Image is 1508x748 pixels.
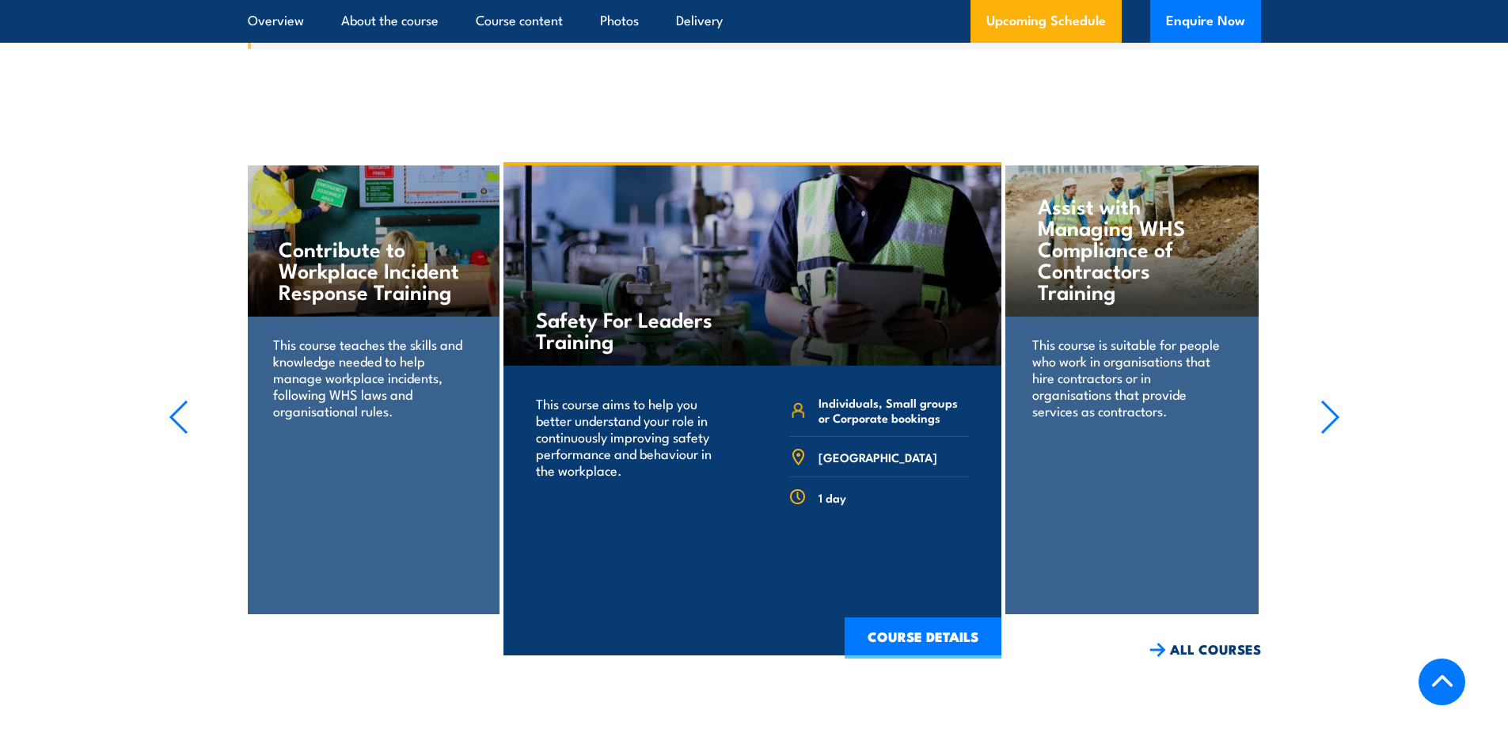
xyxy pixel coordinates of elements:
h4: Contribute to Workplace Incident Response Training [279,237,466,302]
a: COURSE DETAILS [845,617,1001,659]
a: ALL COURSES [1149,640,1261,659]
span: 1 day [819,490,846,505]
span: Individuals, Small groups or Corporate bookings [819,395,969,425]
p: This course teaches the skills and knowledge needed to help manage workplace incidents, following... [273,336,472,419]
h4: Safety For Leaders Training [536,308,722,351]
span: [GEOGRAPHIC_DATA] [819,450,937,465]
p: This course aims to help you better understand your role in continuously improving safety perform... [536,395,731,478]
h4: Assist with Managing WHS Compliance of Contractors Training [1038,195,1225,302]
p: This course is suitable for people who work in organisations that hire contractors or in organisa... [1032,336,1231,419]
